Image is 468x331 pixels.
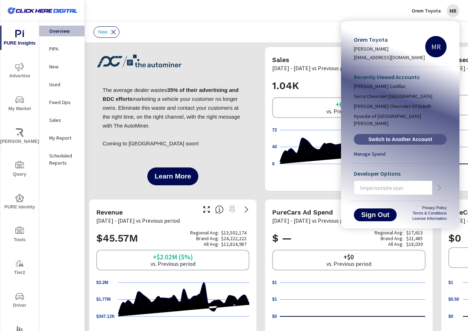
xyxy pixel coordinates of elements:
[360,212,391,218] span: Sign Out
[354,54,425,61] p: [EMAIL_ADDRESS][DOMAIN_NAME]
[354,113,447,127] span: Hyundai of [GEOGRAPHIC_DATA][PERSON_NAME]
[354,45,425,52] p: [PERSON_NAME]
[413,211,447,215] a: Terms & Conditions
[354,35,425,44] p: Orem Toyota
[412,216,447,221] a: License Information
[354,150,386,157] p: Manage Spend
[354,208,397,221] button: Sign Out
[354,169,447,178] p: Developer Options
[354,73,447,81] p: Recently Viewed Accounts
[354,134,447,145] a: Switch to Another Account
[354,103,431,110] span: [PERSON_NAME] Chevrolet Of Duluth
[354,83,406,90] span: [PERSON_NAME] Cadillac
[354,179,432,197] input: Impersonate user
[351,150,449,160] a: Manage Spend
[422,206,447,210] a: Privacy Policy
[354,93,432,100] span: Serra Chevrolet [GEOGRAPHIC_DATA]
[358,136,443,143] span: Switch to Another Account
[425,36,447,57] div: MR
